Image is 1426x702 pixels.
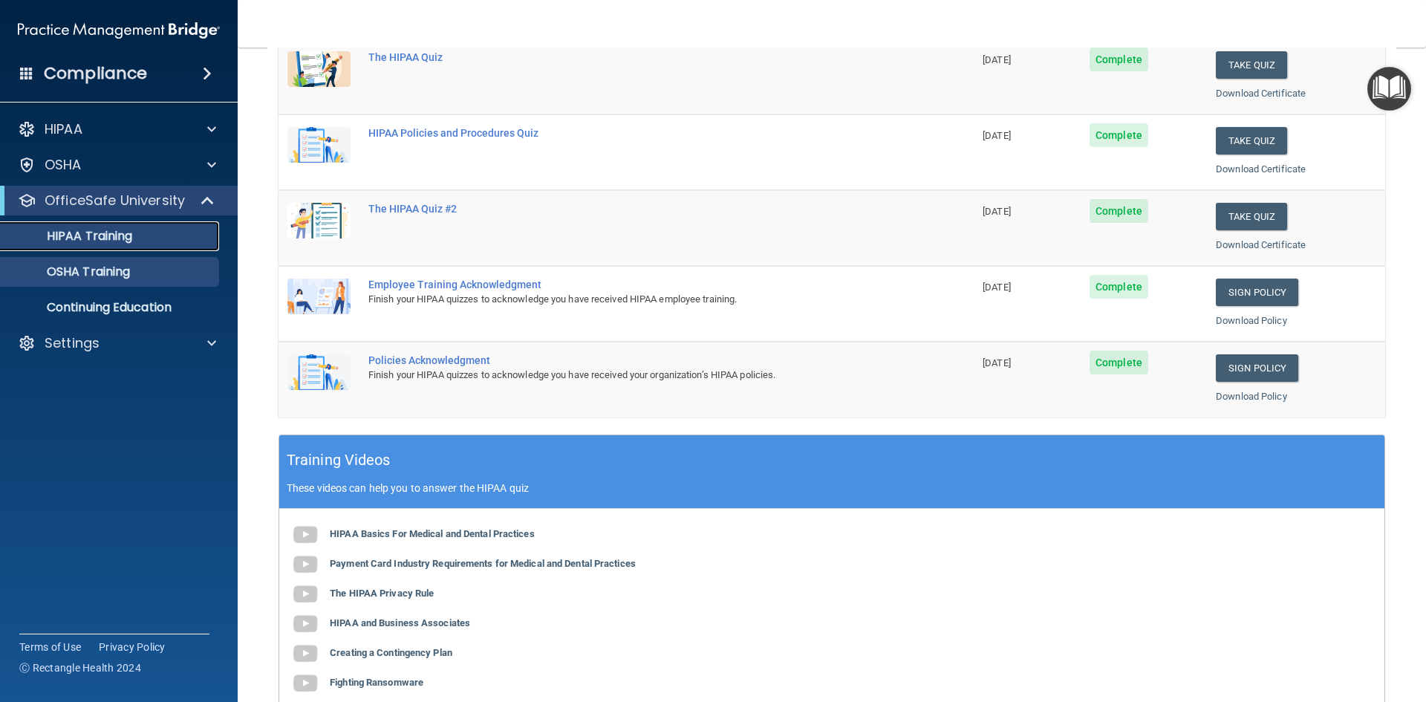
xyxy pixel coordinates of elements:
a: Download Certificate [1216,88,1306,99]
a: Download Certificate [1216,239,1306,250]
span: Complete [1090,351,1148,374]
span: Complete [1090,275,1148,299]
h4: Compliance [44,63,147,84]
a: Download Certificate [1216,163,1306,175]
div: Policies Acknowledgment [368,354,899,366]
img: gray_youtube_icon.38fcd6cc.png [290,520,320,550]
a: Settings [18,334,216,352]
p: OSHA Training [10,264,130,279]
img: gray_youtube_icon.38fcd6cc.png [290,639,320,669]
a: HIPAA [18,120,216,138]
div: The HIPAA Quiz [368,51,899,63]
p: Continuing Education [10,300,212,315]
button: Open Resource Center [1367,67,1411,111]
a: Privacy Policy [99,640,166,654]
span: Ⓒ Rectangle Health 2024 [19,660,141,675]
button: Take Quiz [1216,51,1287,79]
button: Take Quiz [1216,127,1287,155]
b: HIPAA Basics For Medical and Dental Practices [330,528,535,539]
b: HIPAA and Business Associates [330,617,470,628]
img: PMB logo [18,16,220,45]
b: Payment Card Industry Requirements for Medical and Dental Practices [330,558,636,569]
img: gray_youtube_icon.38fcd6cc.png [290,669,320,698]
img: gray_youtube_icon.38fcd6cc.png [290,609,320,639]
a: Terms of Use [19,640,81,654]
div: Finish your HIPAA quizzes to acknowledge you have received your organization’s HIPAA policies. [368,366,899,384]
a: OSHA [18,156,216,174]
div: Employee Training Acknowledgment [368,279,899,290]
p: OSHA [45,156,82,174]
p: HIPAA Training [10,229,132,244]
p: Settings [45,334,100,352]
div: Finish your HIPAA quizzes to acknowledge you have received HIPAA employee training. [368,290,899,308]
span: Complete [1090,48,1148,71]
span: [DATE] [983,54,1011,65]
a: Download Policy [1216,315,1287,326]
img: gray_youtube_icon.38fcd6cc.png [290,550,320,579]
span: [DATE] [983,282,1011,293]
a: OfficeSafe University [18,192,215,209]
span: [DATE] [983,130,1011,141]
p: HIPAA [45,120,82,138]
span: [DATE] [983,206,1011,217]
a: Sign Policy [1216,354,1298,382]
b: Fighting Ransomware [330,677,423,688]
h5: Training Videos [287,447,391,473]
span: Complete [1090,199,1148,223]
b: The HIPAA Privacy Rule [330,588,434,599]
img: gray_youtube_icon.38fcd6cc.png [290,579,320,609]
b: Creating a Contingency Plan [330,647,452,658]
div: The HIPAA Quiz #2 [368,203,899,215]
div: HIPAA Policies and Procedures Quiz [368,127,899,139]
p: These videos can help you to answer the HIPAA quiz [287,482,1377,494]
a: Sign Policy [1216,279,1298,306]
button: Take Quiz [1216,203,1287,230]
a: Download Policy [1216,391,1287,402]
span: [DATE] [983,357,1011,368]
p: OfficeSafe University [45,192,185,209]
span: Complete [1090,123,1148,147]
